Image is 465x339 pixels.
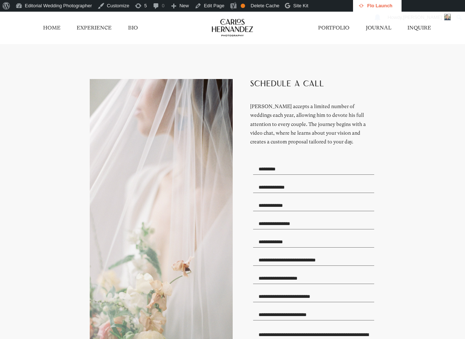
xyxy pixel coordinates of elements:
a: BIO [128,24,138,31]
span: Site Kit [293,3,308,8]
a: JOURNAL [366,24,391,31]
a: PORTFOLIO [318,24,349,31]
a: INQUIRE [407,24,431,31]
a: Howdy, [385,12,454,23]
a: HOME [43,24,61,31]
img: Views over 48 hours. Click for more Jetpack Stats. [315,2,356,11]
a: EXPERIENCE [77,24,112,31]
h2: Schedule a call [250,79,375,99]
div: OK [241,4,245,8]
div: [PERSON_NAME] accepts a limited number of weddings each year, allowing him to devote his full att... [250,102,375,146]
span: [PERSON_NAME] [403,15,442,20]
